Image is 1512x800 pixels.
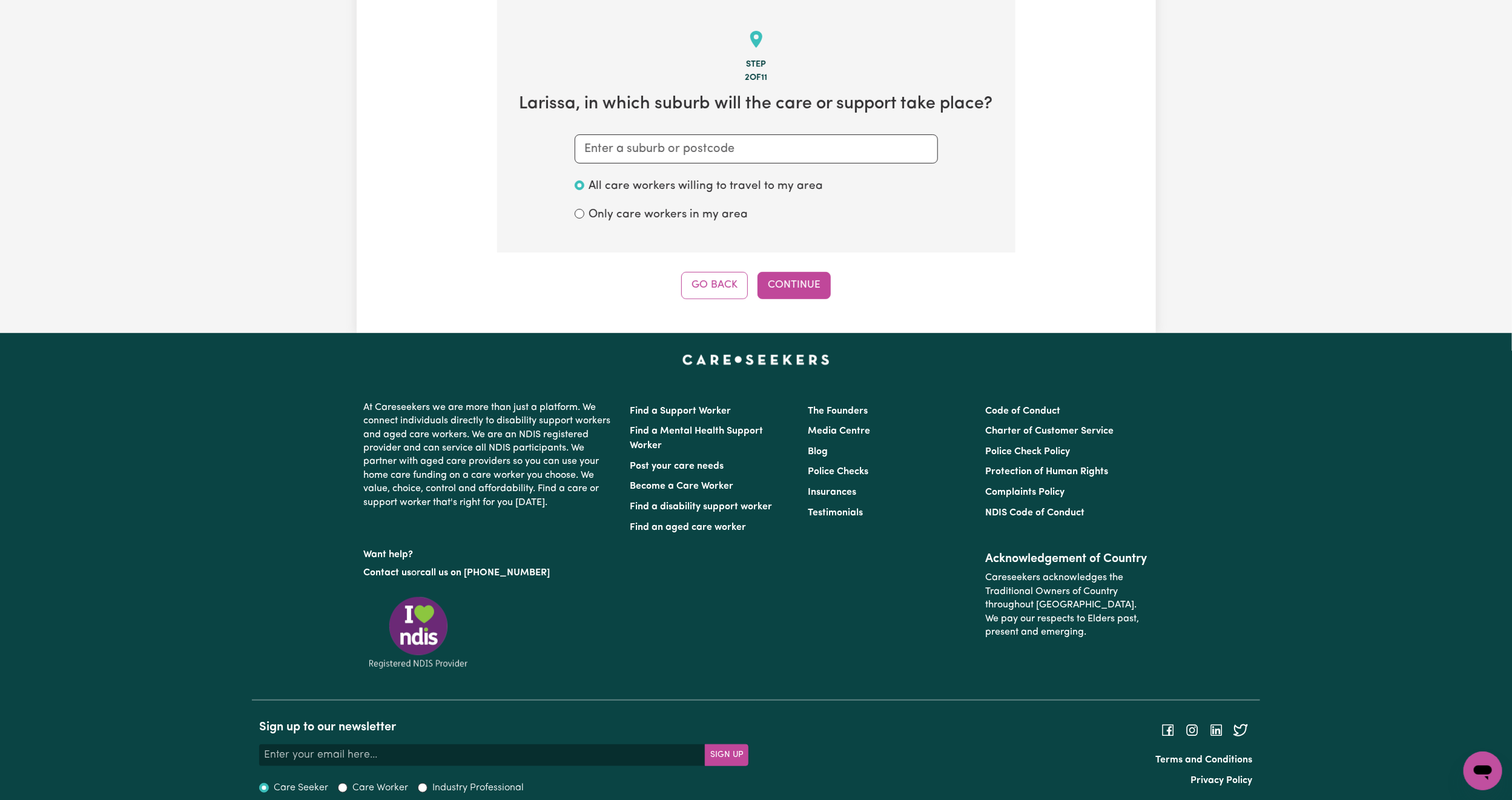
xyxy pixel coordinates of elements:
p: Want help? [364,543,616,561]
label: All care workers willing to travel to my area [589,178,824,196]
label: Care Worker [352,781,408,795]
a: Follow Careseekers on Instagram [1185,726,1200,735]
a: Police Checks [808,467,868,477]
a: Follow Careseekers on Facebook [1161,726,1175,735]
div: 2 of 11 [517,71,996,85]
label: Only care workers in my area [589,207,748,224]
h2: Sign up to our newsletter [259,720,748,735]
img: Registered NDIS provider [364,595,473,670]
div: Step [517,58,996,71]
a: Contact us [364,568,412,578]
a: Insurances [808,488,856,497]
a: Police Check Policy [985,447,1070,457]
a: call us on [PHONE_NUMBER] [421,568,550,578]
a: Careseekers home page [682,355,830,365]
h2: Larissa , in which suburb will the care or support take place? [517,94,996,115]
a: Follow Careseekers on Twitter [1233,726,1248,735]
p: or [364,561,616,584]
p: At Careseekers we are more than just a platform. We connect individuals directly to disability su... [364,396,616,514]
label: Care Seeker [274,781,328,795]
p: Careseekers acknowledges the Traditional Owners of Country throughout [GEOGRAPHIC_DATA]. We pay o... [985,566,1148,644]
a: Find a Support Worker [630,406,731,416]
a: Follow Careseekers on LinkedIn [1209,726,1224,735]
h2: Acknowledgement of Country [985,552,1148,566]
a: Blog [808,447,828,457]
label: Industry Professional [432,781,524,795]
a: Protection of Human Rights [985,467,1108,477]
a: Complaints Policy [985,488,1065,497]
a: Testimonials [808,508,863,518]
a: The Founders [808,406,868,416]
a: NDIS Code of Conduct [985,508,1084,518]
a: Post your care needs [630,461,724,471]
a: Find a disability support worker [630,502,773,512]
a: Media Centre [808,426,870,436]
a: Terms and Conditions [1156,755,1253,765]
input: Enter your email here... [259,744,705,766]
a: Find a Mental Health Support Worker [630,426,764,451]
iframe: Button to launch messaging window, conversation in progress [1464,752,1502,790]
a: Charter of Customer Service [985,426,1114,436]
button: Subscribe [705,744,748,766]
a: Find an aged care worker [630,523,747,532]
a: Become a Care Worker [630,481,734,491]
input: Enter a suburb or postcode [575,134,938,164]
button: Continue [758,272,831,299]
a: Code of Conduct [985,406,1060,416]
button: Go Back [681,272,748,299]
a: Privacy Policy [1191,776,1253,785]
